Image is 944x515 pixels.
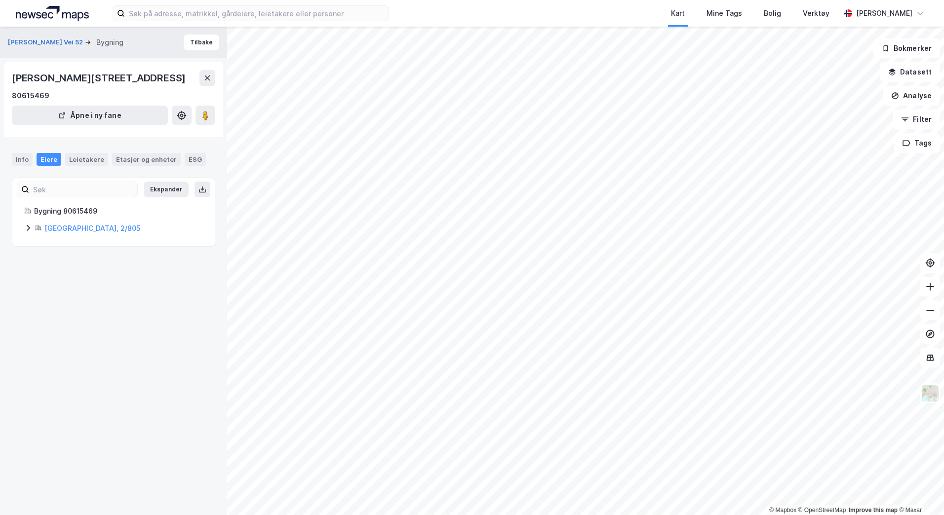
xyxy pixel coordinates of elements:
button: Datasett [880,62,940,82]
button: Filter [893,110,940,129]
div: Verktøy [803,7,829,19]
a: Mapbox [769,507,796,514]
button: Tilbake [184,35,219,50]
div: Eiere [37,153,61,166]
button: Bokmerker [873,38,940,58]
img: logo.a4113a55bc3d86da70a041830d287a7e.svg [16,6,89,21]
div: Bygning [96,37,123,48]
img: Z [921,384,940,403]
div: Bygning 80615469 [34,205,203,217]
iframe: Chat Widget [895,468,944,515]
div: Kontrollprogram for chat [895,468,944,515]
button: Tags [894,133,940,153]
div: [PERSON_NAME] [856,7,912,19]
button: Ekspander [144,182,189,197]
button: Analyse [883,86,940,106]
div: Kart [671,7,685,19]
div: 80615469 [12,90,49,102]
div: Mine Tags [707,7,742,19]
div: Info [12,153,33,166]
div: Bolig [764,7,781,19]
input: Søk på adresse, matrikkel, gårdeiere, leietakere eller personer [125,6,389,21]
a: OpenStreetMap [798,507,846,514]
div: Etasjer og enheter [116,155,177,164]
input: Søk [29,182,137,197]
button: [PERSON_NAME] Vei 52 [8,37,85,47]
a: Improve this map [849,507,898,514]
div: Leietakere [65,153,108,166]
button: Åpne i ny fane [12,106,168,125]
a: [GEOGRAPHIC_DATA], 2/805 [44,224,140,232]
div: [PERSON_NAME][STREET_ADDRESS] [12,70,188,86]
div: ESG [185,153,206,166]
